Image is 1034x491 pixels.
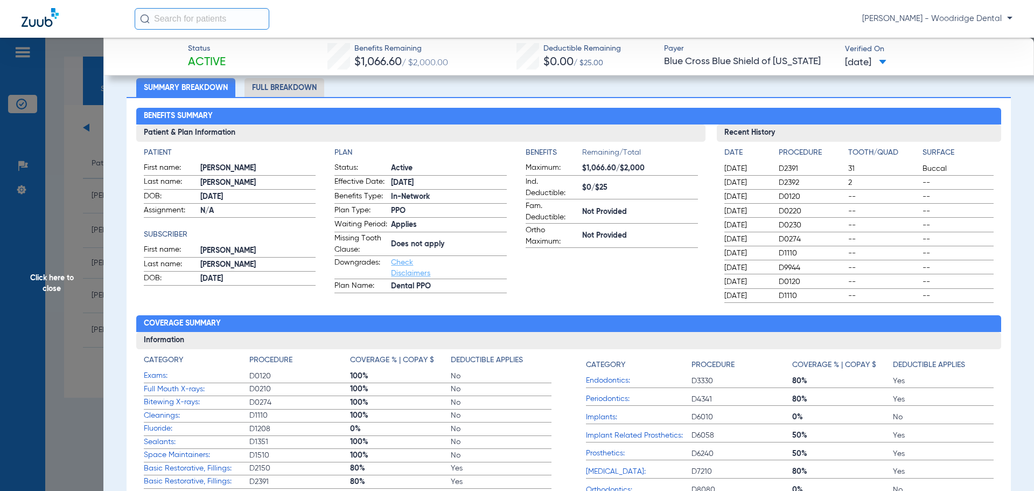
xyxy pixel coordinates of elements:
span: Does not apply [391,239,507,250]
span: Payer [664,43,836,54]
span: Yes [893,430,994,441]
span: [DATE] [724,276,770,287]
span: [DATE] [391,177,507,189]
h4: Procedure [691,359,735,371]
span: Active [391,163,507,174]
span: Last name: [144,259,197,272]
span: 80% [792,466,893,477]
span: Benefits Remaining [354,43,448,54]
app-breakdown-title: Deductible Applies [451,355,551,370]
span: No [451,450,551,461]
span: D6058 [691,430,792,441]
span: Cleanings: [144,410,249,421]
span: Yes [451,476,551,487]
span: D7210 [691,466,792,477]
span: [MEDICAL_DATA]: [586,466,691,478]
span: D1351 [249,437,350,447]
span: Remaining/Total [582,147,698,162]
span: -- [848,220,919,231]
span: Applies [391,219,507,231]
span: Not Provided [582,206,698,218]
h4: Procedure [779,147,844,158]
app-breakdown-title: Category [586,355,691,375]
h4: Subscriber [144,229,316,240]
span: [DATE] [724,262,770,273]
span: Periodontics: [586,393,691,405]
span: -- [848,262,919,273]
span: Assignment: [144,205,197,218]
h4: Patient [144,147,316,158]
span: [DATE] [724,191,770,202]
span: -- [848,191,919,202]
span: 2 [848,177,919,188]
span: No [451,424,551,434]
span: Prosthetics: [586,448,691,459]
app-breakdown-title: Procedure [249,355,350,370]
span: Blue Cross Blue Shield of [US_STATE] [664,55,836,68]
h4: Coverage % | Copay $ [350,355,434,366]
span: Yes [893,376,994,386]
span: -- [923,248,994,259]
span: No [893,412,994,423]
span: No [451,397,551,408]
h4: Coverage % | Copay $ [792,359,876,371]
span: Implants: [586,412,691,423]
span: D0220 [779,206,844,217]
span: $0/$25 [582,182,698,193]
span: N/A [200,205,316,217]
span: DOB: [144,191,197,204]
span: -- [923,177,994,188]
span: Downgrades: [334,257,387,279]
span: -- [923,234,994,245]
span: D1110 [779,291,844,301]
span: -- [848,234,919,245]
span: -- [923,220,994,231]
img: Zuub Logo [22,8,59,27]
app-breakdown-title: Procedure [779,147,844,162]
span: Active [188,55,226,70]
span: -- [848,291,919,301]
h4: Date [724,147,770,158]
span: In-Network [391,191,507,203]
span: [DATE] [724,206,770,217]
span: [PERSON_NAME] - Woodridge Dental [862,13,1012,24]
span: PPO [391,205,507,217]
app-breakdown-title: Deductible Applies [893,355,994,375]
span: Maximum: [526,162,578,175]
span: Implant Related Prosthetics: [586,430,691,441]
h4: Tooth/Quad [848,147,919,158]
h3: Information [136,332,1002,349]
span: Last name: [144,176,197,189]
span: Basic Restorative, Fillings: [144,476,249,487]
span: 80% [792,376,893,386]
h3: Patient & Plan Information [136,125,705,142]
span: Full Mouth X-rays: [144,384,249,395]
span: D6010 [691,412,792,423]
span: [PERSON_NAME] [200,245,316,257]
span: D2392 [779,177,844,188]
span: 31 [848,163,919,174]
span: D1208 [249,424,350,434]
span: Missing Tooth Clause: [334,233,387,255]
span: -- [848,276,919,287]
span: $1,066.60/$2,000 [582,163,698,174]
span: Verified On [845,44,1017,55]
span: [DATE] [724,234,770,245]
span: Effective Date: [334,176,387,189]
span: Buccal [923,163,994,174]
span: Basic Restorative, Fillings: [144,463,249,474]
span: Plan Name: [334,280,387,293]
span: D1510 [249,450,350,461]
span: 100% [350,410,451,421]
span: Plan Type: [334,205,387,218]
span: No [451,437,551,447]
span: Fam. Deductible: [526,200,578,223]
span: Yes [451,463,551,474]
app-breakdown-title: Coverage % | Copay $ [792,355,893,375]
app-breakdown-title: Plan [334,147,507,158]
span: D1110 [779,248,844,259]
span: Status: [334,162,387,175]
h4: Benefits [526,147,582,158]
span: 100% [350,384,451,395]
span: Yes [893,394,994,405]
